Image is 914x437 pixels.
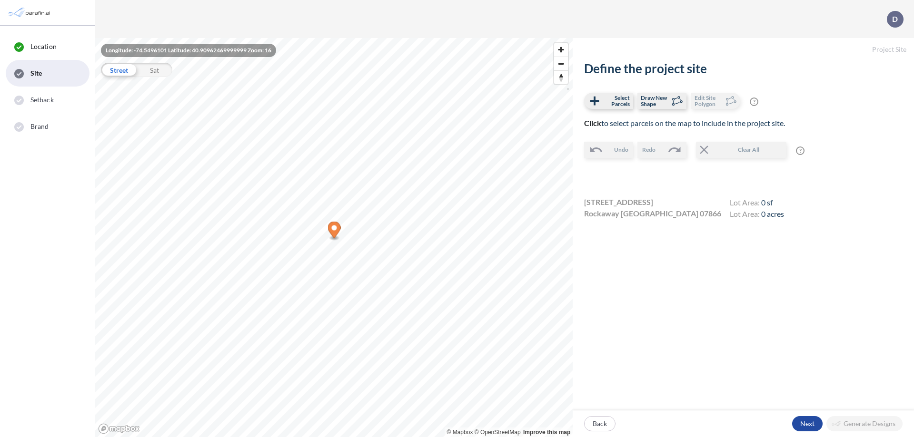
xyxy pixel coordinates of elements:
[573,38,914,61] h5: Project Site
[95,38,573,437] canvas: Map
[30,122,49,131] span: Brand
[696,142,786,158] button: Clear All
[800,419,815,428] p: Next
[584,142,633,158] button: Undo
[761,209,784,218] span: 0 acres
[695,95,723,107] span: Edit Site Polygon
[554,70,568,84] button: Reset bearing to north
[475,429,521,436] a: OpenStreetMap
[30,42,57,51] span: Location
[750,97,758,106] span: ?
[761,198,773,207] span: 0 sf
[641,95,669,107] span: Draw New Shape
[584,61,903,76] h2: Define the project site
[523,429,570,436] a: Improve this map
[711,146,785,154] span: Clear All
[614,146,628,154] span: Undo
[554,43,568,57] button: Zoom in
[554,57,568,70] button: Zoom out
[30,68,42,78] span: Site
[328,222,341,241] div: Map marker
[892,15,898,23] p: D
[796,146,805,155] span: ?
[637,142,686,158] button: Redo
[792,416,823,431] button: Next
[584,196,653,208] span: [STREET_ADDRESS]
[137,63,172,77] div: Sat
[584,416,616,431] button: Back
[642,146,656,154] span: Redo
[447,429,473,436] a: Mapbox
[593,419,607,428] p: Back
[730,209,784,221] h4: Lot Area:
[584,118,601,127] b: Click
[554,71,568,84] span: Reset bearing to north
[101,44,276,57] div: Longitude: -74.5496101 Latitude: 40.90962469999999 Zoom: 16
[602,95,630,107] span: Select Parcels
[584,208,721,219] span: Rockaway [GEOGRAPHIC_DATA] 07866
[30,95,54,105] span: Setback
[101,63,137,77] div: Street
[584,118,785,127] span: to select parcels on the map to include in the project site.
[730,198,784,209] h4: Lot Area:
[7,4,53,21] img: Parafin
[98,423,140,434] a: Mapbox homepage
